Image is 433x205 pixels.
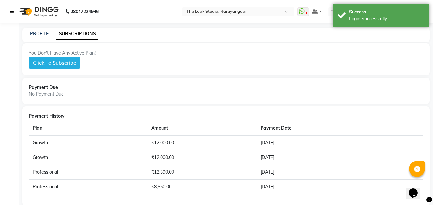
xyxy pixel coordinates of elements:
[16,3,60,20] img: logo
[257,150,396,165] td: [DATE]
[29,50,423,57] div: You Don't Have Any Active Plan!
[147,165,257,180] td: ₹12,390.00
[147,121,257,136] th: Amount
[257,136,396,150] td: [DATE]
[71,3,99,20] b: 08047224946
[56,28,98,40] a: SUBSCRIPTIONS
[257,180,396,194] td: [DATE]
[29,150,147,165] td: Growth
[406,179,427,199] iframe: chat widget
[147,150,257,165] td: ₹12,000.00
[29,91,423,98] div: No Payment Due
[147,180,257,194] td: ₹8,850.00
[29,180,147,194] td: Professional
[349,15,424,22] div: Login Successfully.
[29,136,147,150] td: Growth
[30,31,49,36] a: PROFILE
[29,84,423,91] div: Payment Due
[29,113,423,120] div: Payment History
[147,136,257,150] td: ₹12,000.00
[257,165,396,180] td: [DATE]
[349,9,424,15] div: Success
[29,57,80,69] button: Click To Subscribe
[257,121,396,136] th: Payment Date
[29,121,147,136] th: Plan
[29,165,147,180] td: Professional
